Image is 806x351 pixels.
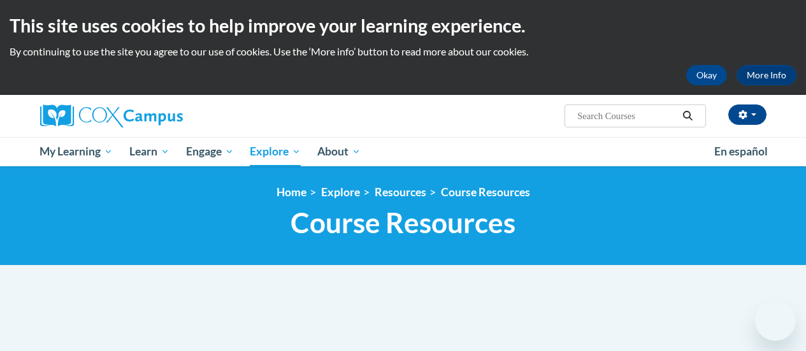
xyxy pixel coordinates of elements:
[40,104,270,127] a: Cox Campus
[186,144,234,159] span: Engage
[728,104,766,125] button: Account Settings
[291,206,515,240] span: Course Resources
[678,108,697,124] button: Search
[250,144,301,159] span: Explore
[31,137,776,166] div: Main menu
[317,144,361,159] span: About
[755,300,796,341] iframe: Button to launch messaging window
[10,13,796,38] h2: This site uses cookies to help improve your learning experience.
[40,144,113,159] span: My Learning
[40,104,183,127] img: Cox Campus
[121,137,178,166] a: Learn
[277,185,306,199] a: Home
[714,145,768,158] span: En español
[686,65,727,85] button: Okay
[441,185,530,199] a: Course Resources
[10,45,796,59] p: By continuing to use the site you agree to our use of cookies. Use the ‘More info’ button to read...
[309,137,369,166] a: About
[737,65,796,85] a: More Info
[375,185,426,199] a: Resources
[129,144,169,159] span: Learn
[32,137,122,166] a: My Learning
[241,137,309,166] a: Explore
[178,137,242,166] a: Engage
[321,185,360,199] a: Explore
[576,108,678,124] input: Search Courses
[706,138,776,165] a: En español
